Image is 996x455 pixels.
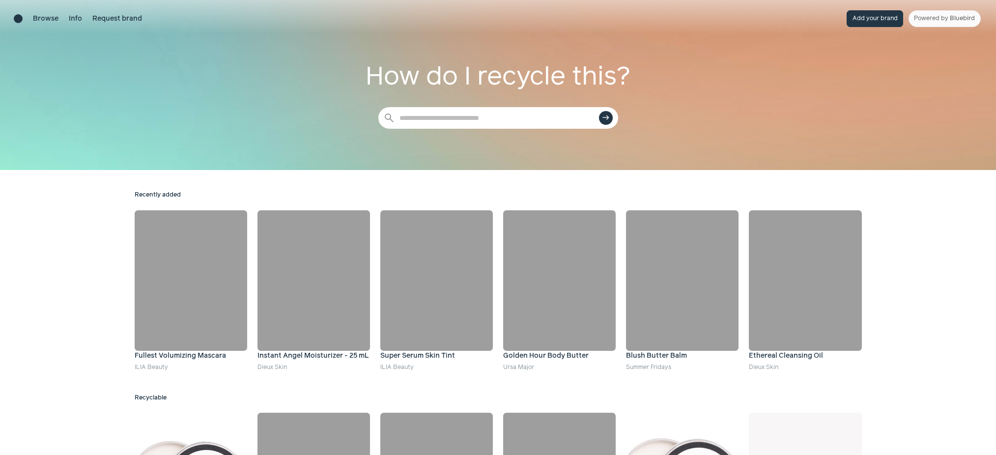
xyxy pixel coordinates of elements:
[135,351,247,361] h4: Fullest Volumizing Mascara
[135,364,168,370] a: ILIA Beauty
[602,114,610,122] span: east
[14,14,23,23] a: Brand directory home
[135,191,862,199] h2: Recently added
[749,364,778,370] a: Dieux Skin
[626,364,671,370] a: Summer Fridays
[847,10,903,27] button: Add your brand
[380,351,493,361] h4: Super Serum Skin Tint
[383,112,395,124] span: search
[135,210,247,361] a: Fullest Volumizing Mascara Fullest Volumizing Mascara
[950,15,975,22] span: Bluebird
[92,14,142,24] a: Request brand
[626,210,739,361] a: Blush Butter Balm Blush Butter Balm
[503,210,616,361] a: Golden Hour Body Butter Golden Hour Body Butter
[749,351,861,361] h4: Ethereal Cleansing Oil
[257,364,287,370] a: Dieux Skin
[135,394,862,402] h2: Recyclable
[503,364,534,370] a: Ursa Major
[503,351,616,361] h4: Golden Hour Body Butter
[365,58,632,97] h1: How do I recycle this?
[257,351,370,361] h4: Instant Angel Moisturizer - 25 mL
[599,111,613,125] button: east
[33,14,58,24] a: Browse
[380,210,493,361] a: Super Serum Skin Tint Super Serum Skin Tint
[69,14,82,24] a: Info
[749,210,861,361] a: Ethereal Cleansing Oil Ethereal Cleansing Oil
[380,364,414,370] a: ILIA Beauty
[909,10,981,27] a: Powered by Bluebird
[626,351,739,361] h4: Blush Butter Balm
[257,210,370,361] a: Instant Angel Moisturizer - 25 mL Instant Angel Moisturizer - 25 mL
